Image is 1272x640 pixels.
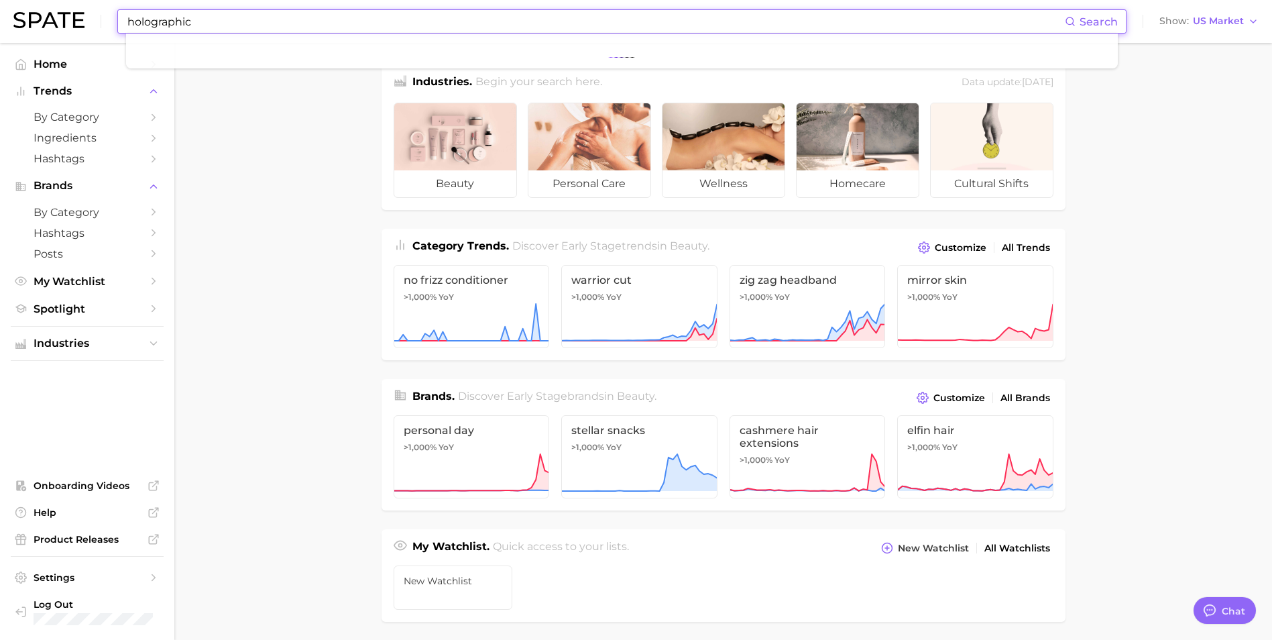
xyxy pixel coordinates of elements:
[913,388,988,407] button: Customize
[930,103,1053,198] a: cultural shifts
[412,239,509,252] span: Category Trends .
[606,442,622,453] span: YoY
[981,539,1053,557] a: All Watchlists
[11,299,164,319] a: Spotlight
[571,274,707,286] span: warrior cut
[34,248,141,260] span: Posts
[730,265,886,348] a: zig zag headband>1,000% YoY
[915,238,989,257] button: Customize
[571,292,604,302] span: >1,000%
[404,424,540,437] span: personal day
[662,103,785,198] a: wellness
[11,502,164,523] a: Help
[1193,17,1244,25] span: US Market
[528,170,650,197] span: personal care
[439,442,454,453] span: YoY
[1002,242,1050,254] span: All Trends
[907,274,1043,286] span: mirror skin
[394,566,513,610] a: New Watchlist
[11,223,164,244] a: Hashtags
[571,442,604,452] span: >1,000%
[34,598,153,610] span: Log Out
[34,480,141,492] span: Onboarding Videos
[11,107,164,127] a: by Category
[998,239,1053,257] a: All Trends
[11,476,164,496] a: Onboarding Videos
[740,292,772,302] span: >1,000%
[11,54,164,74] a: Home
[34,152,141,165] span: Hashtags
[13,12,84,28] img: SPATE
[394,170,516,197] span: beauty
[11,529,164,549] a: Product Releases
[617,390,654,403] span: beauty
[942,442,958,453] span: YoY
[931,170,1053,197] span: cultural shifts
[394,265,550,348] a: no frizz conditioner>1,000% YoY
[796,103,919,198] a: homecare
[571,424,707,437] span: stellar snacks
[11,594,164,629] a: Log out. Currently logged in with e-mail brittany@kirkerent.com.
[942,292,958,303] span: YoY
[34,506,141,519] span: Help
[1156,13,1262,30] button: ShowUS Market
[475,74,602,92] h2: Begin your search here.
[897,415,1053,498] a: elfin hair>1,000% YoY
[394,103,517,198] a: beauty
[34,227,141,239] span: Hashtags
[11,127,164,148] a: Ingredients
[878,539,972,557] button: New Watchlist
[907,424,1043,437] span: elfin hair
[561,415,717,498] a: stellar snacks>1,000% YoY
[126,10,1065,33] input: Search here for a brand, industry, or ingredient
[34,572,141,584] span: Settings
[797,170,919,197] span: homecare
[412,539,489,557] h1: My Watchlist.
[1159,17,1189,25] span: Show
[662,170,785,197] span: wellness
[740,424,876,449] span: cashmere hair extensions
[439,292,454,303] span: YoY
[404,576,503,586] span: New Watchlist
[935,242,986,254] span: Customize
[774,292,790,303] span: YoY
[34,131,141,144] span: Ingredients
[774,455,790,466] span: YoY
[404,274,540,286] span: no frizz conditioner
[11,176,164,196] button: Brands
[962,74,1053,92] div: Data update: [DATE]
[933,392,985,404] span: Customize
[34,533,141,545] span: Product Releases
[34,206,141,219] span: by Category
[997,389,1053,407] a: All Brands
[458,390,656,403] span: Discover Early Stage brands in .
[907,442,940,452] span: >1,000%
[11,244,164,264] a: Posts
[11,333,164,354] button: Industries
[34,275,141,288] span: My Watchlist
[11,568,164,588] a: Settings
[730,415,886,498] a: cashmere hair extensions>1,000% YoY
[670,239,707,252] span: beauty
[11,81,164,101] button: Trends
[34,303,141,315] span: Spotlight
[11,148,164,169] a: Hashtags
[34,180,141,192] span: Brands
[11,271,164,292] a: My Watchlist
[412,390,455,403] span: Brands .
[907,292,940,302] span: >1,000%
[11,202,164,223] a: by Category
[528,103,651,198] a: personal care
[404,442,437,452] span: >1,000%
[34,337,141,350] span: Industries
[740,274,876,286] span: zig zag headband
[1080,15,1118,28] span: Search
[34,111,141,123] span: by Category
[34,58,141,70] span: Home
[1000,392,1050,404] span: All Brands
[898,543,969,554] span: New Watchlist
[740,455,772,465] span: >1,000%
[561,265,717,348] a: warrior cut>1,000% YoY
[984,543,1050,554] span: All Watchlists
[412,74,472,92] h1: Industries.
